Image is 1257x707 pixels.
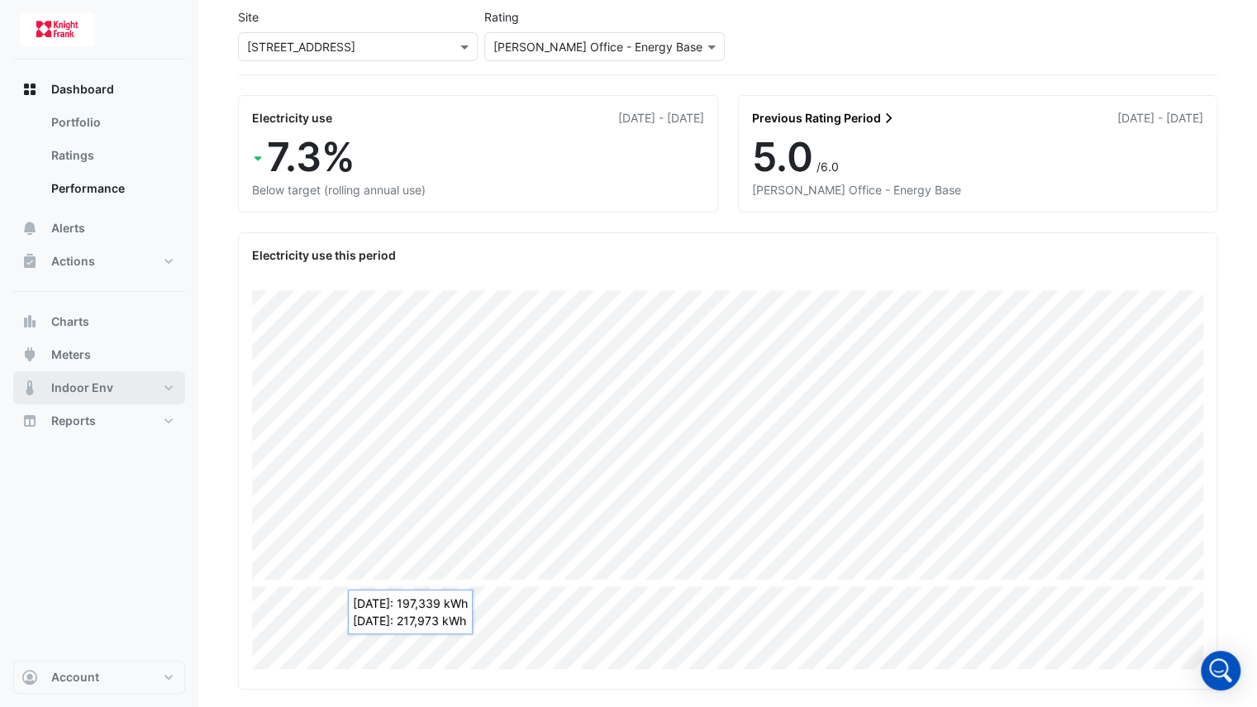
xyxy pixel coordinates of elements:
div: Below target (rolling annual use) [252,181,704,198]
label: Site [238,8,259,26]
div: Electricity use [252,109,332,127]
a: Ratings [38,139,185,172]
app-icon: Charts [21,313,38,330]
span: Alerts [51,220,85,236]
button: Meters [13,338,185,371]
button: Alerts [13,212,185,245]
app-icon: Reports [21,413,38,429]
a: Portfolio [38,106,185,139]
div: Open Intercom Messenger [1201,651,1240,690]
img: Company Logo [20,13,94,46]
label: Rating [484,8,519,26]
button: Charts [13,305,185,338]
span: Actions [51,253,95,270]
app-icon: Dashboard [21,81,38,98]
span: Dashboard [51,81,114,98]
div: [DATE] - [DATE] [1117,109,1203,127]
span: Charts [51,313,89,330]
app-icon: Meters [21,346,38,363]
span: Indoor Env [51,380,113,396]
span: Reports [51,413,96,429]
button: Account [13,661,185,694]
button: Reports [13,404,185,437]
button: Indoor Env [13,371,185,404]
span: Account [51,669,99,686]
span: 5.0 [752,132,813,181]
app-icon: Indoor Env [21,380,38,396]
button: Actions [13,245,185,278]
app-icon: Actions [21,253,38,270]
div: [PERSON_NAME] Office - Energy Base [752,181,1204,198]
div: [DATE] - [DATE] [618,109,704,127]
button: Dashboard [13,73,185,106]
a: Performance [38,172,185,205]
a: Previous Rating Period [752,109,896,127]
app-icon: Alerts [21,220,38,236]
div: Dashboard [13,106,185,212]
div: Electricity use this period [252,246,1203,264]
span: 7.3% [267,133,355,181]
span: /6.0 [817,160,839,174]
span: Meters [51,346,91,363]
